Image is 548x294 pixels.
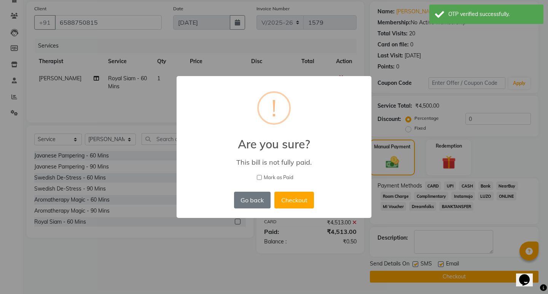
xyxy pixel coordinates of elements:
[257,175,262,180] input: Mark as Paid
[264,174,293,181] span: Mark as Paid
[516,264,540,286] iframe: chat widget
[448,10,538,18] div: OTP verified successfully.
[274,192,314,208] button: Checkout
[188,158,360,167] div: This bill is not fully paid.
[234,192,271,208] button: Go back
[177,128,371,151] h2: Are you sure?
[271,93,277,123] div: !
